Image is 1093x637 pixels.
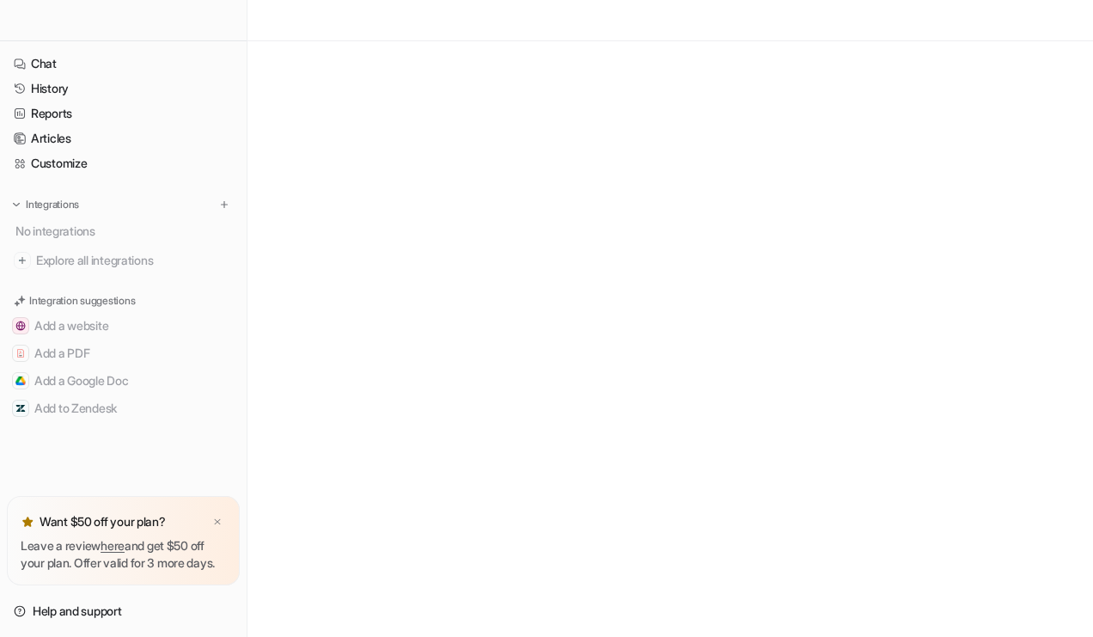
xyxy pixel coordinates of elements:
[7,395,240,422] button: Add to ZendeskAdd to Zendesk
[7,248,240,273] a: Explore all integrations
[7,367,240,395] button: Add a Google DocAdd a Google Doc
[36,247,233,274] span: Explore all integrations
[212,517,223,528] img: x
[10,217,240,245] div: No integrations
[7,126,240,150] a: Articles
[7,340,240,367] button: Add a PDFAdd a PDF
[15,321,26,331] img: Add a website
[29,293,135,309] p: Integration suggestions
[218,199,230,211] img: menu_add.svg
[15,403,26,413] img: Add to Zendesk
[40,513,166,530] p: Want $50 off your plan?
[21,515,34,529] img: star
[7,196,84,213] button: Integrations
[7,101,240,126] a: Reports
[26,198,79,211] p: Integrations
[15,348,26,358] img: Add a PDF
[21,537,226,572] p: Leave a review and get $50 off your plan. Offer valid for 3 more days.
[7,52,240,76] a: Chat
[7,312,240,340] button: Add a websiteAdd a website
[7,599,240,623] a: Help and support
[7,151,240,175] a: Customize
[101,538,125,553] a: here
[10,199,22,211] img: expand menu
[7,77,240,101] a: History
[14,252,31,269] img: explore all integrations
[15,376,26,386] img: Add a Google Doc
